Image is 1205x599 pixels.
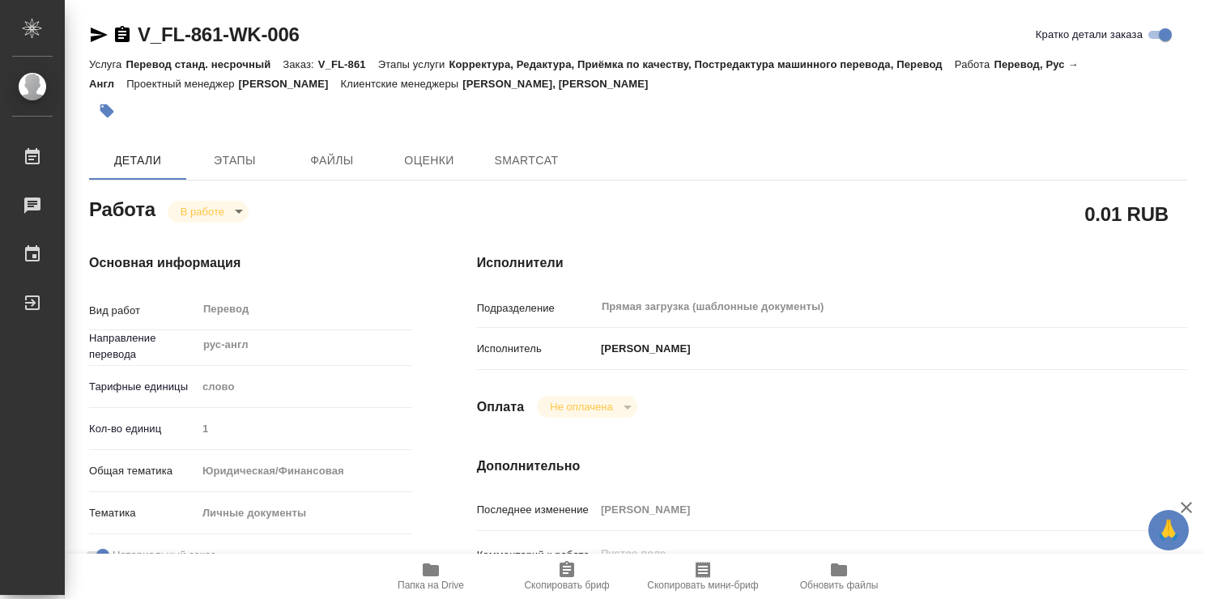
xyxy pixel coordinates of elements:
[378,58,449,70] p: Этапы услуги
[283,58,317,70] p: Заказ:
[363,554,499,599] button: Папка на Drive
[499,554,635,599] button: Скопировать бриф
[196,151,274,171] span: Этапы
[138,23,300,45] a: V_FL-861-WK-006
[113,25,132,45] button: Скопировать ссылку
[89,330,197,363] p: Направление перевода
[168,201,249,223] div: В работе
[89,463,197,479] p: Общая тематика
[524,580,609,591] span: Скопировать бриф
[477,502,595,518] p: Последнее изменение
[488,151,565,171] span: SmartCat
[89,93,125,129] button: Добавить тэг
[647,580,758,591] span: Скопировать мини-бриф
[477,547,595,563] p: Комментарий к работе
[89,253,412,273] h4: Основная информация
[318,58,378,70] p: V_FL-861
[398,580,464,591] span: Папка на Drive
[197,499,412,527] div: Личные документы
[89,25,109,45] button: Скопировать ссылку для ЯМессенджера
[197,417,412,440] input: Пустое поле
[771,554,907,599] button: Обновить файлы
[955,58,994,70] p: Работа
[89,421,197,437] p: Кол-во единиц
[99,151,177,171] span: Детали
[341,78,463,90] p: Клиентские менеджеры
[1036,27,1143,43] span: Кратко детали заказа
[113,547,215,563] span: Нотариальный заказ
[477,397,525,417] h4: Оплата
[595,498,1128,521] input: Пустое поле
[477,300,595,316] p: Подразделение
[89,379,197,395] p: Тарифные единицы
[390,151,468,171] span: Оценки
[1148,510,1189,550] button: 🙏
[477,341,595,357] p: Исполнитель
[126,58,283,70] p: Перевод станд. несрочный
[462,78,660,90] p: [PERSON_NAME], [PERSON_NAME]
[197,373,412,401] div: слово
[477,457,1187,476] h4: Дополнительно
[126,78,238,90] p: Проектный менеджер
[800,580,879,591] span: Обновить файлы
[595,341,691,357] p: [PERSON_NAME]
[89,505,197,521] p: Тематика
[89,58,126,70] p: Услуга
[635,554,771,599] button: Скопировать мини-бриф
[1155,513,1182,547] span: 🙏
[545,400,617,414] button: Не оплачена
[239,78,341,90] p: [PERSON_NAME]
[449,58,954,70] p: Корректура, Редактура, Приёмка по качеству, Постредактура машинного перевода, Перевод
[1084,200,1169,227] h2: 0.01 RUB
[537,396,637,418] div: В работе
[293,151,371,171] span: Файлы
[477,253,1187,273] h4: Исполнители
[89,303,197,319] p: Вид работ
[197,457,412,485] div: Юридическая/Финансовая
[176,205,229,219] button: В работе
[89,193,155,223] h2: Работа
